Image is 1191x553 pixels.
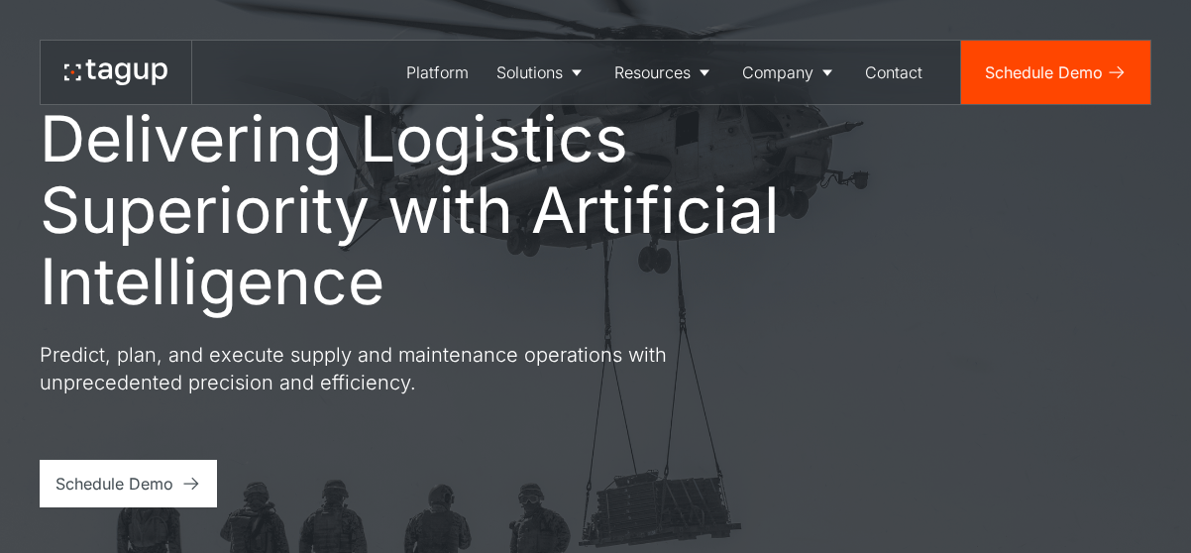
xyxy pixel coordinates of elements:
p: Predict, plan, and execute supply and maintenance operations with unprecedented precision and eff... [40,341,753,396]
a: Company [728,41,851,104]
a: Platform [392,41,483,104]
div: Company [742,60,813,84]
div: Solutions [496,60,563,84]
div: Schedule Demo [55,472,173,496]
div: Schedule Demo [985,60,1103,84]
a: Schedule Demo [961,41,1150,104]
a: Solutions [483,41,600,104]
a: Schedule Demo [40,460,217,507]
div: Platform [406,60,469,84]
a: Resources [600,41,728,104]
div: Contact [865,60,922,84]
a: Contact [851,41,936,104]
div: Resources [614,60,691,84]
h1: Delivering Logistics Superiority with Artificial Intelligence [40,103,872,317]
